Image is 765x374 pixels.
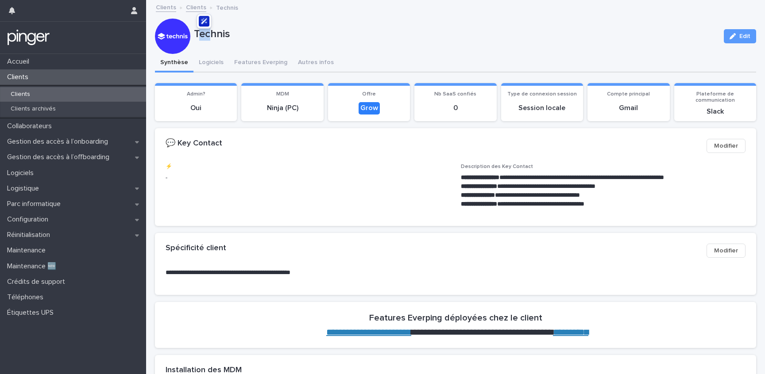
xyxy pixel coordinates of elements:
p: Maintenance [4,246,53,255]
a: Clients [186,2,206,12]
button: Logiciels [193,54,229,73]
p: Réinitialisation [4,231,57,239]
button: Features Everping [229,54,293,73]
span: Modifier [714,141,738,150]
span: Description des Key Contact [461,164,533,169]
p: Logistique [4,184,46,193]
p: Clients [4,91,37,98]
h2: 💬 Key Contact [166,139,222,149]
span: Modifier [714,246,738,255]
button: Modifier [707,139,746,153]
a: Clients [156,2,176,12]
p: Clients archivés [4,105,63,113]
p: 0 [420,104,491,112]
span: Compte principal [607,92,650,97]
h2: Features Everping déployées chez le client [369,313,542,323]
span: Edit [739,33,750,39]
p: Gmail [593,104,664,112]
span: Type de connexion session [507,92,577,97]
p: Configuration [4,215,55,224]
p: Oui [160,104,232,112]
span: Admin? [187,92,205,97]
span: Plateforme de communication [695,92,735,103]
p: Crédits de support [4,278,72,286]
h2: Spécificité client [166,244,226,253]
span: MDM [276,92,289,97]
p: Slack [680,107,751,116]
p: Gestion des accès à l’offboarding [4,153,116,161]
span: Nb SaaS confiés [434,92,476,97]
img: mTgBEunGTSyRkCgitkcU [7,29,50,46]
button: Autres infos [293,54,339,73]
button: Edit [724,29,756,43]
p: Session locale [506,104,578,112]
button: Modifier [707,244,746,258]
button: Synthèse [155,54,193,73]
p: Parc informatique [4,200,68,208]
p: Technis [194,28,717,41]
p: - [166,173,450,183]
span: ⚡️ [166,164,172,169]
p: Étiquettes UPS [4,309,61,317]
p: Gestion des accès à l’onboarding [4,137,115,146]
p: Ninja (PC) [247,104,318,112]
span: Offre [362,92,376,97]
p: Téléphones [4,293,50,301]
p: Clients [4,73,35,81]
p: Technis [216,2,238,12]
p: Logiciels [4,169,41,177]
p: Maintenance 🆕 [4,262,63,271]
div: Grow [359,102,380,114]
p: Collaborateurs [4,122,59,130]
p: Accueil [4,57,36,66]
